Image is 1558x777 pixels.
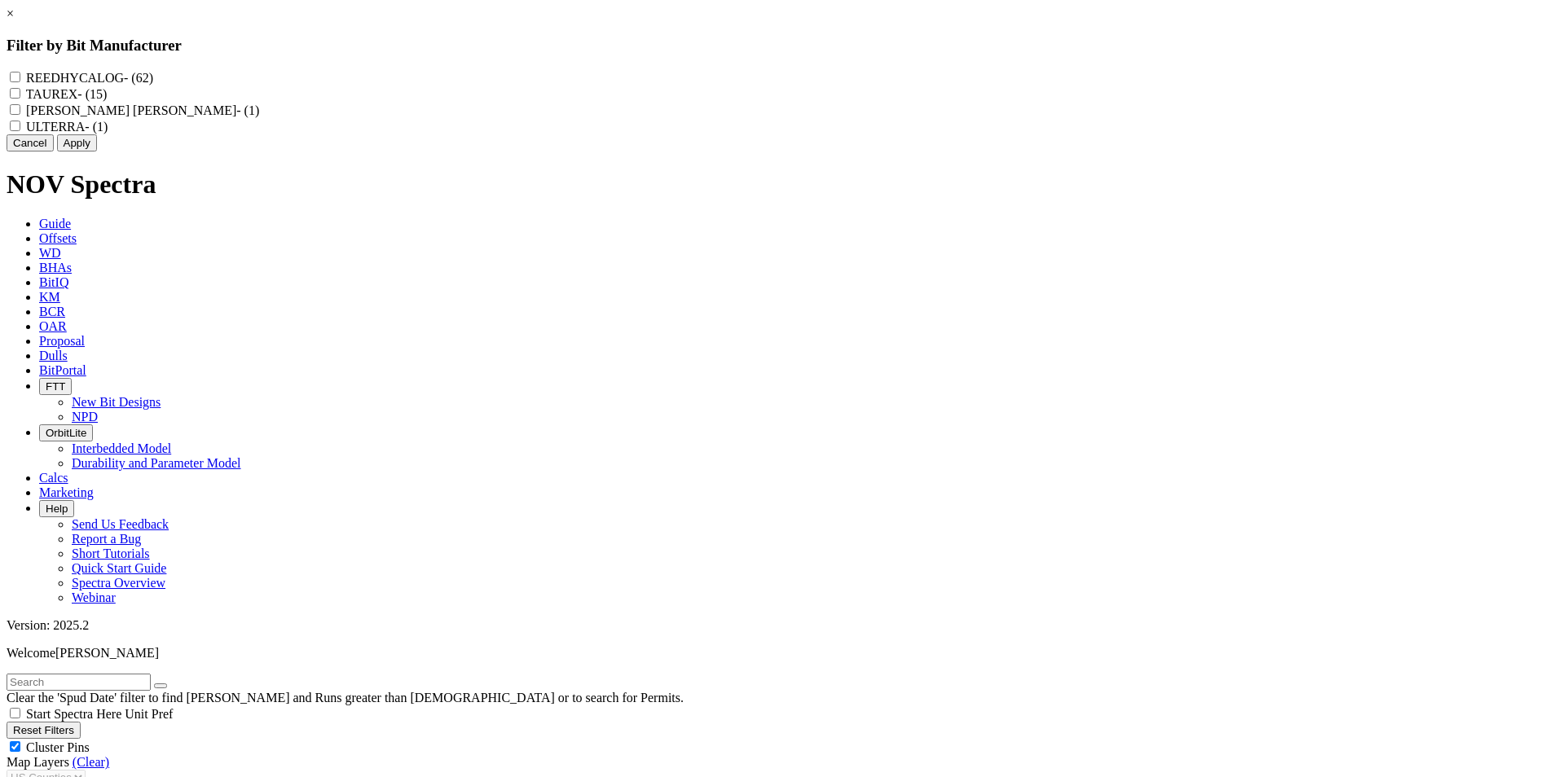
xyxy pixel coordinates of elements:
button: Cancel [7,134,54,151]
a: (Clear) [73,755,109,769]
div: Version: 2025.2 [7,618,1551,633]
p: Welcome [7,646,1551,661]
label: TAUREX [26,87,108,101]
span: Start Spectra Here [26,707,121,721]
span: Offsets [39,231,77,245]
h1: NOV Spectra [7,169,1551,200]
span: Map Layers [7,755,69,769]
label: [PERSON_NAME] [PERSON_NAME] [26,103,259,117]
a: NPD [72,410,98,424]
span: Calcs [39,471,68,485]
span: Cluster Pins [26,740,90,754]
span: Guide [39,217,71,230]
span: - (1) [236,103,259,117]
span: KM [39,290,60,304]
span: Dulls [39,349,68,362]
span: - (15) [77,87,107,101]
span: - (1) [85,120,108,134]
label: ULTERRA [26,120,108,134]
span: OAR [39,319,67,333]
span: BitPortal [39,363,86,377]
a: Durability and Parameter Model [72,456,241,470]
input: Search [7,674,151,691]
a: Short Tutorials [72,547,150,560]
a: Send Us Feedback [72,517,169,531]
a: Report a Bug [72,532,141,546]
span: Marketing [39,485,94,499]
a: New Bit Designs [72,395,161,409]
span: Proposal [39,334,85,348]
label: REEDHYCALOG [26,71,153,85]
a: × [7,7,14,20]
a: Webinar [72,590,116,604]
a: Interbedded Model [72,441,171,455]
span: [PERSON_NAME] [55,646,159,660]
button: Apply [57,134,97,151]
span: WD [39,246,61,260]
span: Unit Pref [125,707,173,721]
span: FTT [46,380,65,393]
span: Clear the 'Spud Date' filter to find [PERSON_NAME] and Runs greater than [DEMOGRAPHIC_DATA] or to... [7,691,684,705]
span: BHAs [39,261,72,274]
button: Reset Filters [7,722,81,739]
span: BCR [39,305,65,318]
span: Help [46,503,68,515]
span: - (62) [124,71,153,85]
span: OrbitLite [46,427,86,439]
a: Spectra Overview [72,576,165,590]
a: Quick Start Guide [72,561,166,575]
span: BitIQ [39,275,68,289]
h3: Filter by Bit Manufacturer [7,37,1551,55]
